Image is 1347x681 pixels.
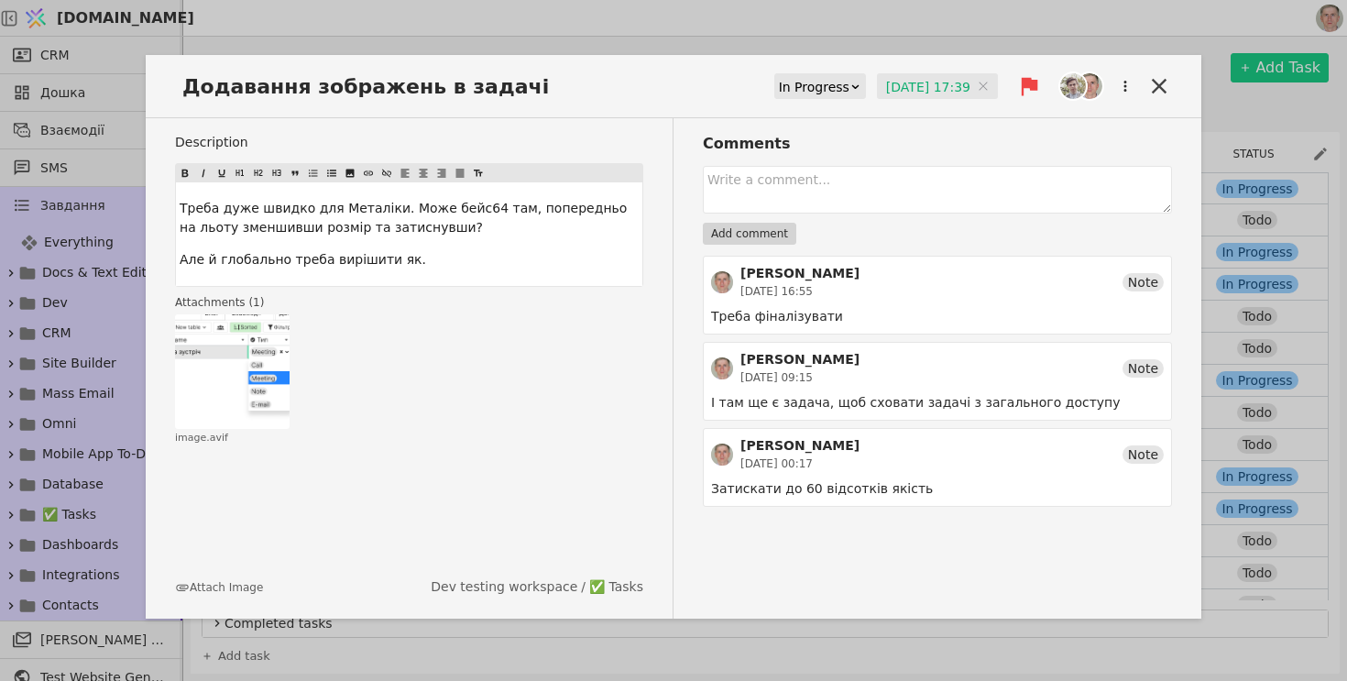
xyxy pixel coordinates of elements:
div: / [431,577,643,597]
div: [DATE] 00:17 [740,456,860,472]
div: In Progress [779,74,849,100]
button: Add comment [703,223,796,245]
div: [PERSON_NAME] [740,264,860,283]
div: Note [1122,359,1164,378]
label: Description [175,133,643,152]
div: [DATE] 16:55 [740,283,860,300]
svg: close [978,81,989,92]
img: Ро [1077,73,1102,99]
div: [DATE] 09:15 [740,369,860,386]
span: Clear [978,77,989,95]
h4: Attachments ( 1 ) [175,294,643,311]
img: РS [711,444,733,466]
div: Note [1122,445,1164,464]
a: Dev testing workspace [431,577,577,597]
img: РS [711,357,733,379]
div: Треба фіналізувати [711,307,1164,326]
div: [PERSON_NAME] [740,350,860,369]
div: Затискати до 60 відсотків якість [711,479,1164,499]
div: І там ще є задача, щоб сховати задачі з загального доступу [711,393,1164,412]
h3: Comments [703,133,1172,155]
a: ✅ Tasks [589,577,643,597]
div: [PERSON_NAME] [740,436,860,456]
div: Note [1122,273,1164,291]
button: Attach Image [175,579,263,596]
img: Ad [1060,73,1086,99]
span: Але й глобально треба вирішити як. [180,252,426,267]
img: РS [711,271,733,293]
span: Додавання зображень в задачі [175,71,567,102]
span: Треба дуже швидко для Металіки. Може бейс64 там, попередньо на льоту зменшивши розмір та затиснувши? [180,201,631,235]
